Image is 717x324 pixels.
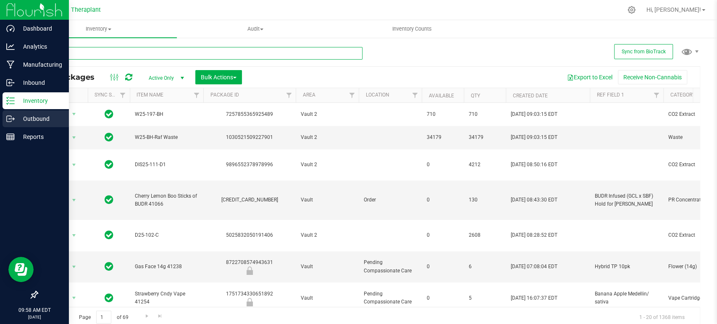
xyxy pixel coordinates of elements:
span: In Sync [105,261,113,272]
span: 2608 [469,231,501,239]
span: 0 [427,294,459,302]
span: Order [364,196,417,204]
span: Inventory Counts [381,25,443,33]
a: Filter [116,88,130,102]
span: [DATE] 07:08:04 EDT [511,263,557,271]
div: Newly Received [202,267,297,275]
div: 5025832050191406 [202,231,297,239]
a: Sync Status [95,92,127,98]
a: Filter [345,88,359,102]
span: select [69,261,79,273]
span: Sync from BioTrack [622,49,666,55]
span: 710 [427,110,459,118]
a: Ref Field 1 [596,92,624,98]
span: Pending Compassionate Care [364,259,417,274]
span: [DATE] 16:07:37 EDT [511,294,557,302]
span: Hi, [PERSON_NAME]! [646,6,701,13]
span: Cherry Lemon Boo Sticks of BUDR 41066 [135,192,198,208]
a: Category [670,92,695,98]
a: Available [428,93,454,99]
span: select [69,132,79,144]
button: Export to Excel [562,70,618,84]
inline-svg: Inventory [6,97,15,105]
inline-svg: Manufacturing [6,60,15,69]
p: 09:58 AM EDT [4,306,65,314]
span: Vault [301,196,354,204]
p: Inventory [15,96,65,106]
span: Vault 2 [301,231,354,239]
span: 4212 [469,161,501,169]
span: In Sync [105,131,113,143]
a: Filter [189,88,203,102]
span: 710 [469,110,501,118]
p: Analytics [15,42,65,52]
inline-svg: Analytics [6,42,15,51]
div: Newly Received [202,298,297,306]
p: [DATE] [4,314,65,320]
p: Inbound [15,78,65,88]
span: Hybrid TP 10pk [595,263,658,271]
span: Vault [301,294,354,302]
a: Audit [177,20,334,38]
span: select [69,159,79,171]
span: select [69,292,79,304]
span: select [69,108,79,120]
p: Outbound [15,114,65,124]
button: Bulk Actions [195,70,242,84]
a: Location [365,92,389,98]
div: 8722708574943631 [202,259,297,275]
span: [DATE] 09:03:15 EDT [511,133,557,141]
a: Inventory Counts [334,20,491,38]
span: 6 [469,263,501,271]
span: Vault 2 [301,133,354,141]
a: Qty [470,93,480,99]
span: 0 [427,161,459,169]
input: Search Package ID, Item Name, SKU, Lot or Part Number... [37,47,362,60]
span: 0 [427,231,459,239]
span: In Sync [105,108,113,120]
span: 1 - 20 of 1368 items [633,311,691,323]
span: 130 [469,196,501,204]
span: Theraplant [71,6,101,13]
span: All Packages [44,73,103,82]
span: In Sync [105,159,113,170]
iframe: Resource center [8,257,34,282]
span: 0 [427,263,459,271]
span: Gas Face 14g 41238 [135,263,198,271]
a: Package ID [210,92,239,98]
span: Page of 69 [72,311,135,324]
span: 0 [427,196,459,204]
a: Item Name [137,92,163,98]
p: Dashboard [15,24,65,34]
span: Vault 2 [301,110,354,118]
span: [DATE] 08:43:30 EDT [511,196,557,204]
div: Manage settings [626,6,637,14]
span: Vault 2 [301,161,354,169]
span: select [69,194,79,206]
inline-svg: Reports [6,133,15,141]
a: Inventory [20,20,177,38]
a: Go to the next page [141,311,153,322]
span: D25-102-C [135,231,198,239]
a: Filter [408,88,422,102]
span: 34179 [469,133,501,141]
div: 7257855365925489 [202,110,297,118]
div: 9896552378978996 [202,161,297,169]
button: Sync from BioTrack [614,44,673,59]
input: 1 [96,311,111,324]
span: W25-BH-Raf Waste [135,133,198,141]
span: In Sync [105,292,113,304]
inline-svg: Inbound [6,78,15,87]
span: [DATE] 08:50:16 EDT [511,161,557,169]
span: Pending Compassionate Care [364,290,417,306]
div: 1751734330651892 [202,290,297,306]
inline-svg: Dashboard [6,24,15,33]
div: 1030521509227901 [202,133,297,141]
span: In Sync [105,194,113,206]
span: Bulk Actions [201,74,236,81]
div: [CREDIT_CARD_NUMBER] [202,196,297,204]
span: In Sync [105,229,113,241]
a: Created Date [512,93,547,99]
span: select [69,230,79,241]
span: [DATE] 09:03:15 EDT [511,110,557,118]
